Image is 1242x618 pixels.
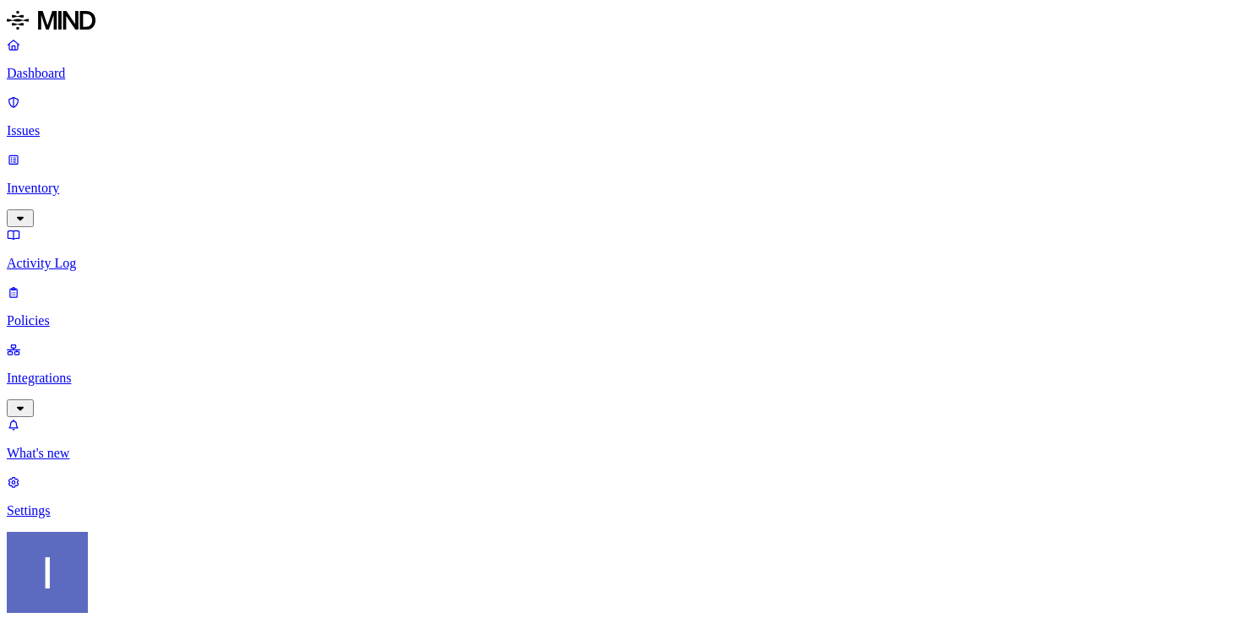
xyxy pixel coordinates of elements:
a: What's new [7,417,1235,461]
a: Inventory [7,152,1235,225]
img: MIND [7,7,95,34]
a: Settings [7,474,1235,518]
p: Dashboard [7,66,1235,81]
a: Dashboard [7,37,1235,81]
p: Integrations [7,371,1235,386]
a: Issues [7,95,1235,138]
a: Policies [7,285,1235,328]
p: What's new [7,446,1235,461]
p: Inventory [7,181,1235,196]
a: MIND [7,7,1235,37]
a: Activity Log [7,227,1235,271]
p: Policies [7,313,1235,328]
p: Issues [7,123,1235,138]
p: Settings [7,503,1235,518]
p: Activity Log [7,256,1235,271]
img: Itai Schwartz [7,532,88,613]
a: Integrations [7,342,1235,415]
